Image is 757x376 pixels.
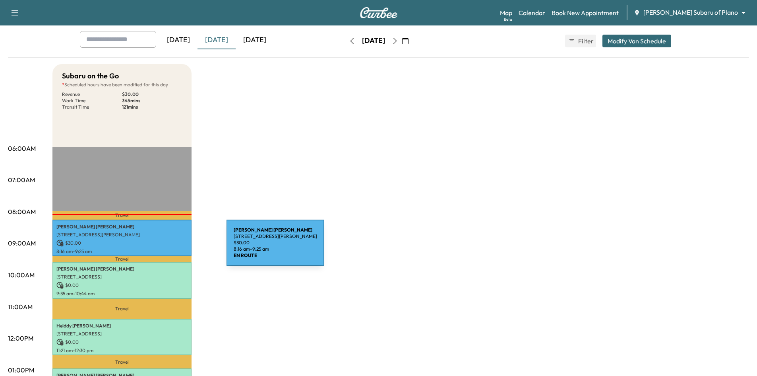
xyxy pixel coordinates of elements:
div: [DATE] [159,31,197,49]
p: 9:35 am - 10:44 am [56,290,188,297]
p: Heiddy [PERSON_NAME] [56,323,188,329]
p: 09:00AM [8,238,36,248]
button: Modify Van Schedule [602,35,671,47]
a: Calendar [519,8,545,18]
div: [DATE] [197,31,236,49]
p: 06:00AM [8,144,36,153]
p: Work Time [62,97,122,104]
p: Travel [52,355,192,368]
h5: Subaru on the Go [62,70,119,82]
p: 01:00PM [8,365,34,375]
button: Filter [565,35,596,47]
p: [PERSON_NAME] [PERSON_NAME] [56,224,188,230]
p: [STREET_ADDRESS] [56,331,188,337]
p: $ 30.00 [122,91,182,97]
p: [PERSON_NAME] [PERSON_NAME] [56,266,188,272]
p: 07:00AM [8,175,35,185]
p: Travel [52,211,192,220]
span: [PERSON_NAME] Subaru of Plano [643,8,738,17]
p: 8:16 am - 9:25 am [56,248,188,255]
p: Scheduled hours have been modified for this day [62,82,182,88]
p: $ 0.00 [56,282,188,289]
div: [DATE] [362,36,385,46]
div: Beta [504,16,512,22]
p: $ 0.00 [56,339,188,346]
p: $ 30.00 [56,240,188,247]
p: 121 mins [122,104,182,110]
p: 11:21 am - 12:30 pm [56,347,188,354]
p: 10:00AM [8,270,35,280]
div: [DATE] [236,31,274,49]
a: MapBeta [500,8,512,18]
p: Travel [52,256,192,261]
p: 11:00AM [8,302,33,312]
p: Transit Time [62,104,122,110]
p: [STREET_ADDRESS] [56,274,188,280]
a: Book New Appointment [552,8,619,18]
p: [STREET_ADDRESS][PERSON_NAME] [56,232,188,238]
p: Revenue [62,91,122,97]
p: 08:00AM [8,207,36,216]
img: Curbee Logo [360,7,398,18]
p: Travel [52,299,192,319]
p: 12:00PM [8,333,33,343]
p: 345 mins [122,97,182,104]
span: Filter [578,36,592,46]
